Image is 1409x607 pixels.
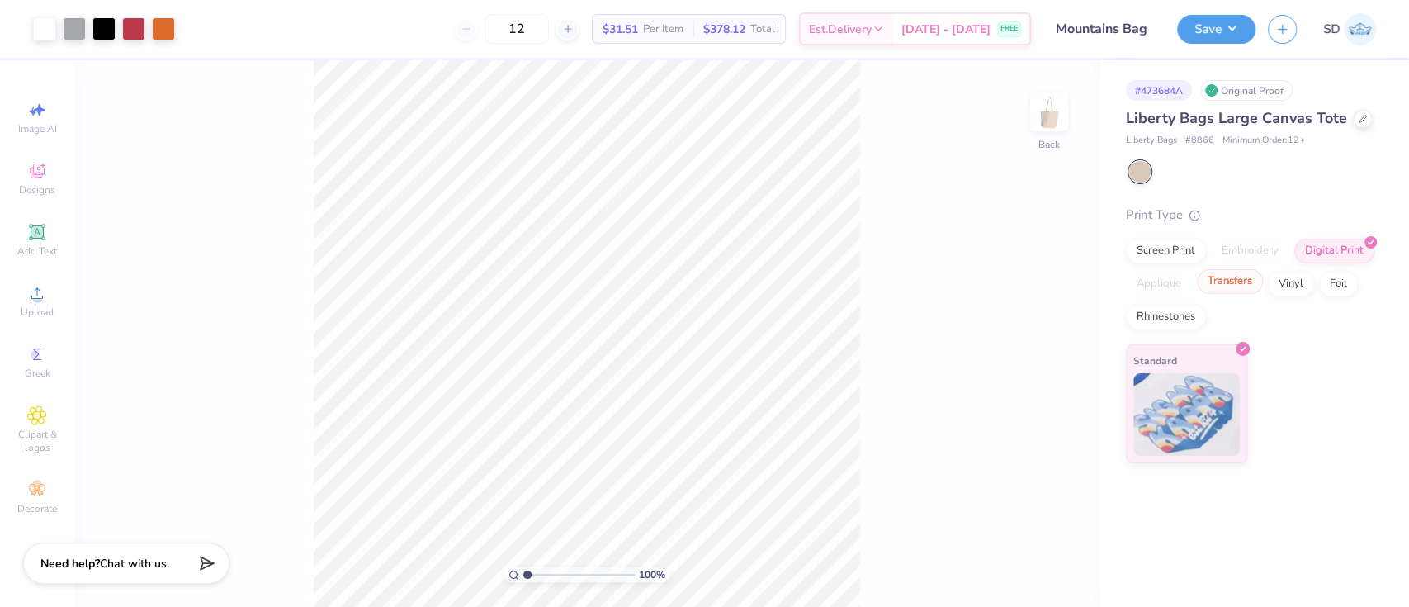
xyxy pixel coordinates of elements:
div: Transfers [1197,269,1263,294]
div: Screen Print [1126,239,1206,263]
span: 100 % [639,567,665,582]
div: Print Type [1126,206,1376,225]
button: Save [1177,15,1255,44]
span: Chat with us. [100,556,169,571]
span: Per Item [643,21,683,38]
span: $31.51 [603,21,638,38]
div: Embroidery [1211,239,1289,263]
input: – – [485,14,549,44]
span: Liberty Bags Large Canvas Tote [1126,108,1347,128]
img: Back [1033,96,1066,129]
div: Applique [1126,272,1192,296]
span: # 8866 [1185,134,1214,148]
div: Vinyl [1268,272,1314,296]
span: Add Text [17,244,57,258]
span: [DATE] - [DATE] [901,21,991,38]
div: Rhinestones [1126,305,1206,330]
div: Original Proof [1200,80,1293,101]
span: Image AI [18,122,57,135]
div: Digital Print [1294,239,1374,263]
span: SD [1323,20,1340,39]
input: Untitled Design [1043,12,1165,45]
div: Foil [1319,272,1358,296]
span: Greek [25,367,50,380]
img: Sparsh Drolia [1344,13,1376,45]
span: Minimum Order: 12 + [1222,134,1305,148]
span: Decorate [17,502,57,515]
span: Total [750,21,775,38]
div: # 473684A [1126,80,1192,101]
span: Upload [21,306,54,319]
div: Back [1038,137,1060,152]
span: Est. Delivery [809,21,872,38]
span: FREE [1000,23,1018,35]
span: $378.12 [703,21,745,38]
span: Designs [19,183,55,197]
span: Clipart & logos [8,428,66,454]
a: SD [1323,13,1376,45]
strong: Need help? [40,556,100,571]
img: Standard [1133,373,1240,456]
span: Standard [1133,352,1177,369]
span: Liberty Bags [1126,134,1177,148]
